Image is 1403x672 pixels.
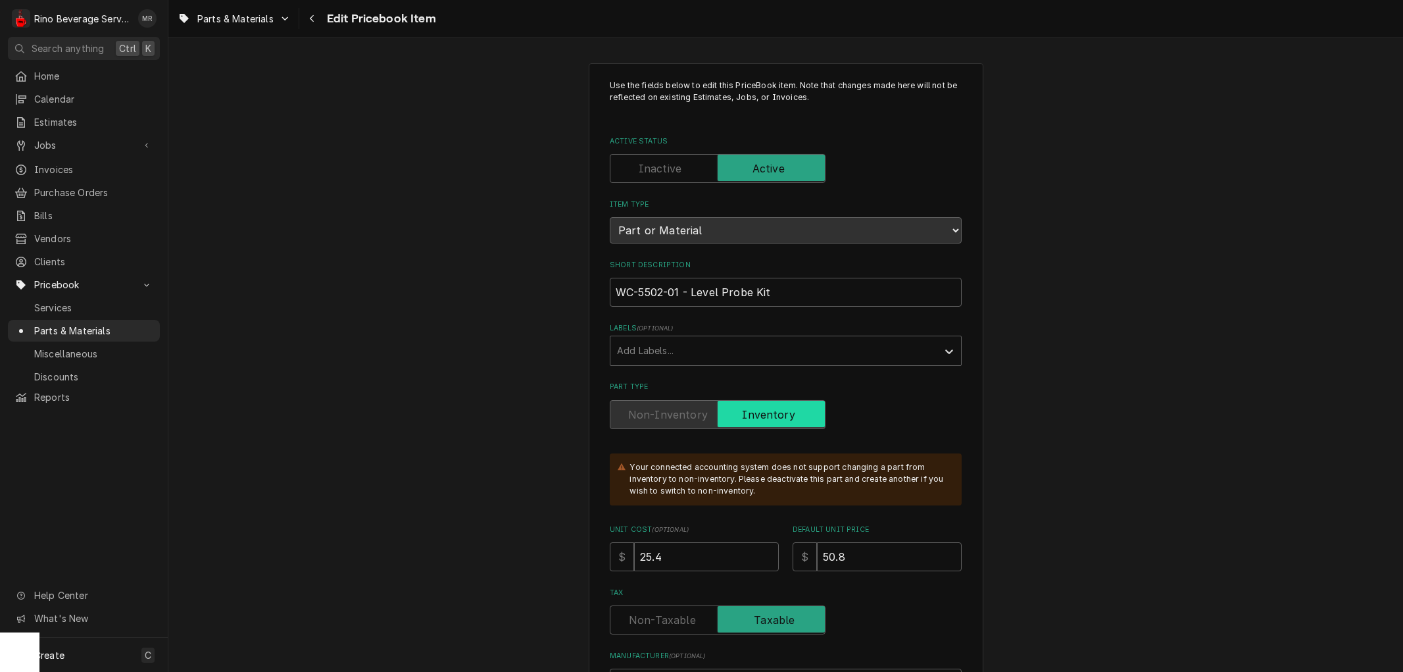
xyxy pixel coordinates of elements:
[610,525,779,535] label: Unit Cost
[637,324,674,332] span: ( optional )
[138,9,157,28] div: MR
[793,525,962,535] label: Default Unit Price
[145,648,151,662] span: C
[8,111,160,133] a: Estimates
[12,9,30,28] div: R
[610,588,962,634] div: Tax
[8,366,160,388] a: Discounts
[610,199,962,244] div: Item Type
[34,650,64,661] span: Create
[8,65,160,87] a: Home
[323,10,436,28] span: Edit Pricebook Item
[302,8,323,29] button: Navigate back
[8,228,160,249] a: Vendors
[8,584,160,606] a: Go to Help Center
[652,526,689,533] span: ( optional )
[610,382,962,392] label: Part Type
[793,525,962,571] div: Default Unit Price
[32,41,104,55] span: Search anything
[34,301,153,315] span: Services
[8,251,160,272] a: Clients
[34,324,153,338] span: Parts & Materials
[34,138,134,152] span: Jobs
[610,651,962,661] label: Manufacturer
[8,205,160,226] a: Bills
[8,134,160,156] a: Go to Jobs
[610,199,962,210] label: Item Type
[8,88,160,110] a: Calendar
[8,37,160,60] button: Search anythingCtrlK
[34,163,153,176] span: Invoices
[197,12,274,26] span: Parts & Materials
[629,461,948,498] div: Your connected accounting system does not support changing a part from inventory to non-inventory...
[610,525,779,571] div: Unit Cost
[34,588,152,602] span: Help Center
[669,652,706,659] span: ( optional )
[34,278,134,292] span: Pricebook
[34,611,152,625] span: What's New
[34,370,153,384] span: Discounts
[610,400,962,429] div: Inventory
[610,80,962,116] p: Use the fields below to edit this PriceBook item. Note that changes made here will not be reflect...
[610,323,962,334] label: Labels
[610,323,962,366] div: Labels
[34,209,153,222] span: Bills
[138,9,157,28] div: Melissa Rinehart's Avatar
[8,297,160,319] a: Services
[119,41,136,55] span: Ctrl
[34,69,153,83] span: Home
[610,542,634,571] div: $
[172,8,296,30] a: Go to Parts & Materials
[610,278,962,307] input: Name used to describe this Part or Material
[610,136,962,147] label: Active Status
[34,255,153,269] span: Clients
[610,588,962,598] label: Tax
[34,92,153,106] span: Calendar
[8,182,160,203] a: Purchase Orders
[8,386,160,408] a: Reports
[34,12,131,26] div: Rino Beverage Service
[8,320,160,342] a: Parts & Materials
[610,260,962,271] label: Short Description
[610,136,962,183] div: Active Status
[793,542,817,571] div: $
[12,9,30,28] div: Rino Beverage Service's Avatar
[8,159,160,180] a: Invoices
[145,41,151,55] span: K
[34,115,153,129] span: Estimates
[610,260,962,307] div: Short Description
[8,343,160,365] a: Miscellaneous
[34,390,153,404] span: Reports
[34,347,153,361] span: Miscellaneous
[34,186,153,199] span: Purchase Orders
[34,232,153,246] span: Vendors
[8,607,160,629] a: Go to What's New
[610,382,962,428] div: Part Type
[8,274,160,296] a: Go to Pricebook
